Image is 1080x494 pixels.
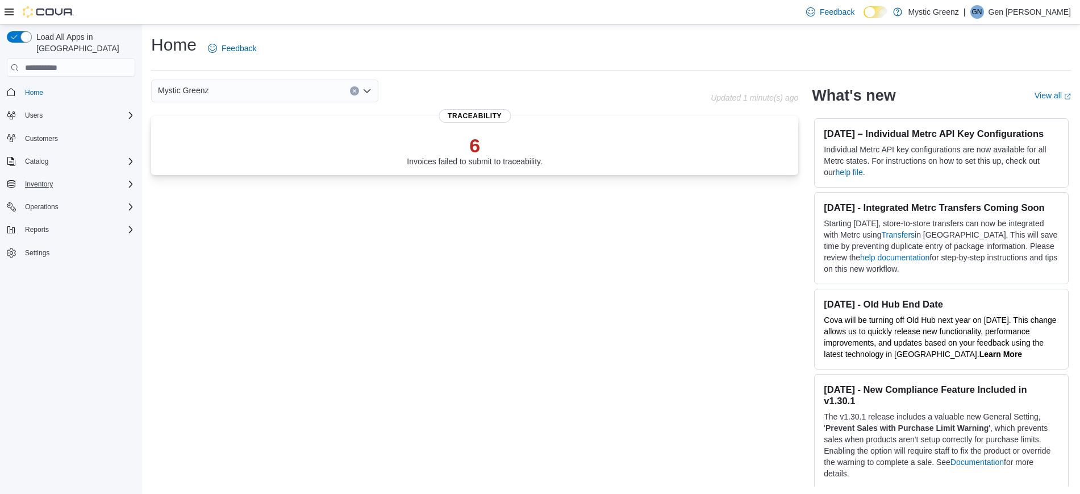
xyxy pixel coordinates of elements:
[950,458,1004,467] a: Documentation
[25,111,43,120] span: Users
[824,384,1059,406] h3: [DATE] - New Compliance Feature Included in v1.30.1
[979,350,1022,359] a: Learn More
[2,107,140,123] button: Users
[439,109,511,123] span: Traceability
[2,222,140,238] button: Reports
[964,5,966,19] p: |
[824,298,1059,310] h3: [DATE] - Old Hub End Date
[908,5,958,19] p: Mystic Greenz
[972,5,982,19] span: GN
[20,246,135,260] span: Settings
[2,130,140,147] button: Customers
[25,248,49,258] span: Settings
[20,200,63,214] button: Operations
[860,253,929,262] a: help documentation
[407,134,543,166] div: Invoices failed to submit to traceability.
[20,86,48,99] a: Home
[7,79,135,290] nav: Complex example
[20,246,54,260] a: Settings
[989,5,1071,19] p: Gen [PERSON_NAME]
[864,6,887,18] input: Dark Mode
[25,134,58,143] span: Customers
[203,37,261,60] a: Feedback
[2,199,140,215] button: Operations
[824,144,1059,178] p: Individual Metrc API key configurations are now available for all Metrc states. For instructions ...
[812,86,895,105] h2: What's new
[20,223,53,236] button: Reports
[824,128,1059,139] h3: [DATE] – Individual Metrc API Key Configurations
[32,31,135,54] span: Load All Apps in [GEOGRAPHIC_DATA]
[407,134,543,157] p: 6
[824,218,1059,275] p: Starting [DATE], store-to-store transfers can now be integrated with Metrc using in [GEOGRAPHIC_D...
[2,176,140,192] button: Inventory
[1035,91,1071,100] a: View allExternal link
[23,6,74,18] img: Cova
[20,177,57,191] button: Inventory
[25,88,43,97] span: Home
[362,86,372,96] button: Open list of options
[2,244,140,261] button: Settings
[25,157,48,166] span: Catalog
[158,84,209,97] span: Mystic Greenz
[20,132,62,146] a: Customers
[824,316,1056,359] span: Cova will be turning off Old Hub next year on [DATE]. This change allows us to quickly release ne...
[711,93,798,102] p: Updated 1 minute(s) ago
[25,225,49,234] span: Reports
[825,424,989,433] strong: Prevent Sales with Purchase Limit Warning
[20,200,135,214] span: Operations
[25,180,53,189] span: Inventory
[20,109,135,122] span: Users
[151,34,197,56] h1: Home
[20,131,135,146] span: Customers
[836,168,863,177] a: help file
[20,155,53,168] button: Catalog
[20,223,135,236] span: Reports
[820,6,854,18] span: Feedback
[824,202,1059,213] h3: [DATE] - Integrated Metrc Transfers Coming Soon
[20,85,135,99] span: Home
[20,177,135,191] span: Inventory
[25,202,59,211] span: Operations
[970,5,984,19] div: Gen Nadeau
[824,411,1059,479] p: The v1.30.1 release includes a valuable new General Setting, ' ', which prevents sales when produ...
[1064,93,1071,100] svg: External link
[2,84,140,100] button: Home
[20,109,47,122] button: Users
[881,230,915,239] a: Transfers
[802,1,859,23] a: Feedback
[20,155,135,168] span: Catalog
[2,153,140,169] button: Catalog
[350,86,359,96] button: Clear input
[222,43,256,54] span: Feedback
